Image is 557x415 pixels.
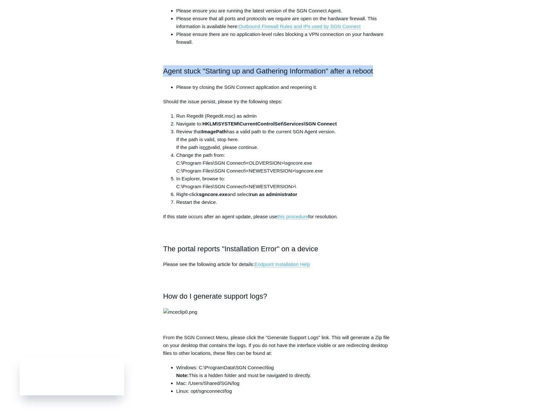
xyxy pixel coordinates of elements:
[163,290,394,302] h2: How do I generate support logs?
[203,144,210,150] span: not
[176,83,394,91] li: Please try closing the SGN Connect application and reopening it.
[163,335,390,356] span: From the SGN Connect Menu, please click the "Generate Support Logs" link. This will generate a Zi...
[202,121,337,126] strong: HKLM\SYSTEM\CurrentControlSet\Services\SGN Connect
[176,30,394,46] li: Please ensure there are no application-level rules blocking a VPN connection on your hardware fir...
[254,261,310,267] a: Endpoint Installation Help
[163,260,394,268] p: Please see the following article for details:
[202,129,227,134] strong: ImagePath
[176,120,394,128] li: Navigate to:
[250,191,297,197] strong: run as administrator
[239,24,361,29] a: Outbound Firewall Rules and IPs used by SGN Connect
[199,191,228,197] strong: sgncore.exe
[277,214,308,220] a: this procedure
[176,364,394,379] li: Windows: C:\ProgramData\SGN Connect\log This is a hidden folder and must be navigated to directly.
[163,308,197,316] img: mceclip0.png
[176,175,394,191] li: In Explorer, browse to: C:\Program Files\SGN Connect\<NEWESTVERSION>\
[163,243,394,255] h2: The portal reports "Installation Error" on a device
[176,15,394,30] li: Please ensure that all ports and protocols we require are open on the hardware firewall. This inf...
[163,213,394,221] p: If this state occurs after an agent update, please use for resolution.
[176,198,394,206] li: Restart the device.
[176,112,394,120] li: Run Regedit (Regedit.msc) as admin
[176,191,394,198] li: Right-click and select
[176,128,394,151] li: Review that has a valid path to the current SGN Agent version. If the path is valid, stop here. I...
[176,7,394,15] li: Please ensure you are running the latest version of the SGN Connect Agent.
[176,373,189,378] strong: Note:
[176,151,394,175] li: Change the path from: C:\Program Files\SGN Connect\<OLDVERSION>\sgncore.exe C:\Program Files\SGN ...
[176,387,394,395] li: Linux: opt/sgnconnect/log
[176,379,394,387] li: Mac: /Users/Shared/SGN/log
[163,65,394,77] h2: Agent stuck "Starting up and Gathering Information" after a reboot
[163,98,394,106] p: Should the issue persist, please try the following steps:
[20,358,124,395] iframe: Todyl Status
